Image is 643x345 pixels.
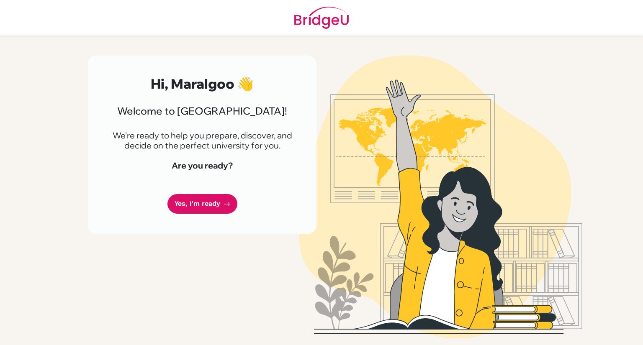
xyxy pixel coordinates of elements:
[108,161,296,171] h4: Are you ready?
[108,105,296,117] h3: Welcome to [GEOGRAPHIC_DATA]!
[108,76,296,92] h2: Hi, Maralgoo 👋
[167,194,237,214] a: Yes, I'm ready
[108,130,296,151] p: We're ready to help you prepare, discover, and decide on the perfect university for you.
